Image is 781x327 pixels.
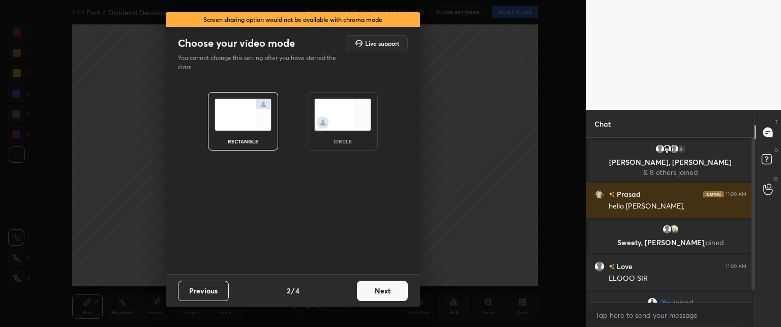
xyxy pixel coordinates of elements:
span: joined [674,299,694,307]
img: default.png [669,144,679,154]
h5: Live support [365,40,399,46]
p: & 8 others joined [595,168,746,176]
span: joined [704,237,724,247]
span: You [662,299,674,307]
img: no-rating-badge.077c3623.svg [609,264,615,270]
img: no-rating-badge.077c3623.svg [609,192,615,197]
img: circleScreenIcon.acc0effb.svg [314,99,371,131]
p: Sweety, [PERSON_NAME] [595,239,746,247]
div: grid [586,138,755,303]
div: Screen sharing option would not be available with chroma mode [166,12,420,27]
p: You cannot change this setting after you have started the class [178,53,343,72]
p: G [774,175,778,183]
img: 169c77b010ca4b2cbc3f9a3b6691949e.jpg [669,224,679,234]
img: default.png [594,261,605,272]
div: 11:00 AM [726,263,746,270]
h2: Choose your video mode [178,37,295,50]
div: hello [PERSON_NAME], [609,201,746,212]
button: Previous [178,281,229,301]
img: 057d39644fc24ec5a0e7dadb9b8cee73.None [594,189,605,199]
img: iconic-dark.1390631f.png [703,191,724,197]
img: default.png [662,224,672,234]
h4: 4 [295,285,299,296]
p: T [775,118,778,126]
div: rectangle [223,139,263,144]
p: Chat [586,110,619,137]
img: 3 [662,144,672,154]
div: 11:00 AM [726,191,746,197]
p: D [774,146,778,154]
h6: Prasad [615,189,641,199]
h4: / [291,285,294,296]
h4: 2 [287,285,290,296]
h6: Love [615,261,633,272]
div: ELOOO SIR [609,274,746,284]
p: [PERSON_NAME], [PERSON_NAME] [595,158,746,166]
img: default.png [655,144,665,154]
img: 78d879e9ade943c4a63fa74a256d960a.jpg [647,298,657,308]
img: normalScreenIcon.ae25ed63.svg [215,99,272,131]
div: 8 [676,144,686,154]
div: circle [322,139,363,144]
button: Next [357,281,408,301]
